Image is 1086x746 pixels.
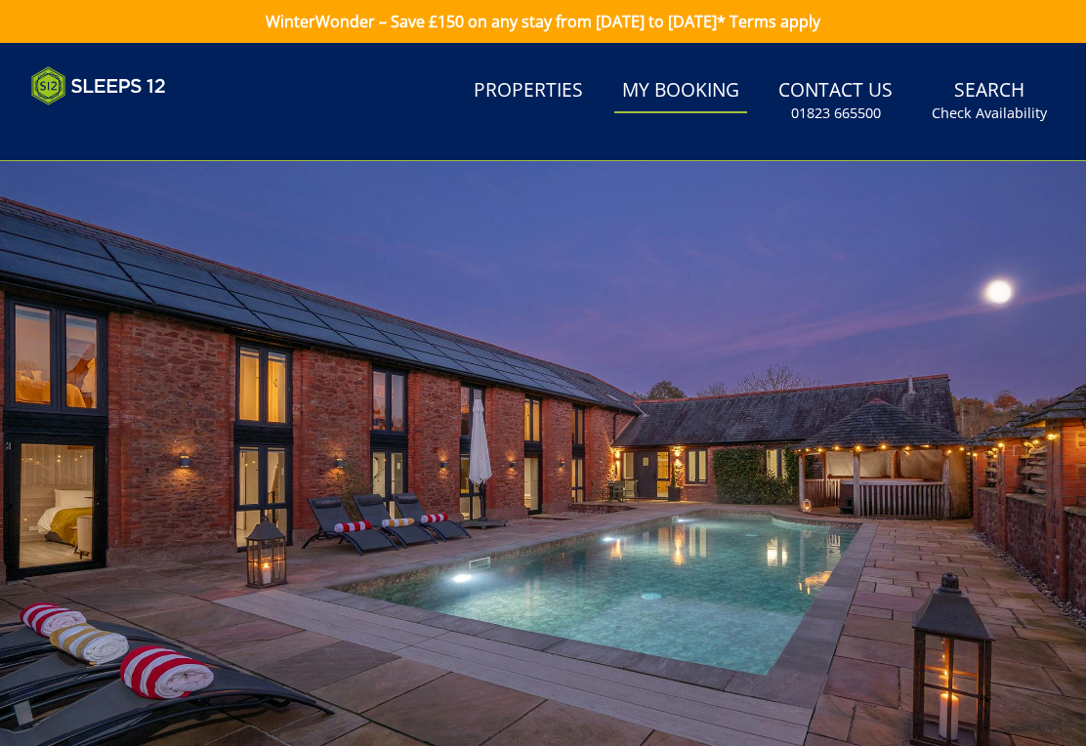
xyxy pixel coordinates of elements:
iframe: Customer reviews powered by Trustpilot [21,117,227,134]
a: Contact Us01823 665500 [771,69,900,133]
img: Sleeps 12 [31,66,166,105]
a: SearchCheck Availability [924,69,1055,133]
small: 01823 665500 [791,104,881,123]
small: Check Availability [932,104,1047,123]
a: Properties [466,69,591,113]
a: My Booking [614,69,747,113]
